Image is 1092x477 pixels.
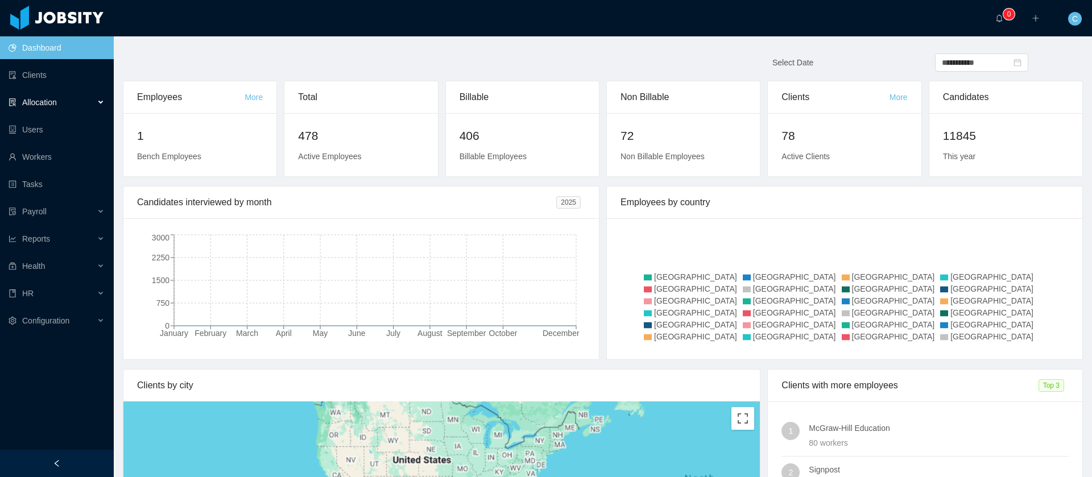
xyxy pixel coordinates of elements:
[852,308,935,317] span: [GEOGRAPHIC_DATA]
[9,146,105,168] a: icon: userWorkers
[9,98,16,106] i: icon: solution
[152,253,169,262] tspan: 2250
[543,329,580,338] tspan: December
[809,437,1069,449] div: 80 workers
[298,127,424,145] h2: 478
[852,272,935,281] span: [GEOGRAPHIC_DATA]
[1032,14,1040,22] i: icon: plus
[386,329,400,338] tspan: July
[950,284,1033,293] span: [GEOGRAPHIC_DATA]
[160,329,188,338] tspan: January
[753,296,836,305] span: [GEOGRAPHIC_DATA]
[753,332,836,341] span: [GEOGRAPHIC_DATA]
[731,407,754,430] button: Toggle fullscreen view
[152,233,169,242] tspan: 3000
[313,329,328,338] tspan: May
[943,81,1069,113] div: Candidates
[1003,9,1015,20] sup: 0
[753,308,836,317] span: [GEOGRAPHIC_DATA]
[852,320,935,329] span: [GEOGRAPHIC_DATA]
[753,284,836,293] span: [GEOGRAPHIC_DATA]
[781,370,1038,401] div: Clients with more employees
[943,127,1069,145] h2: 11845
[950,332,1033,341] span: [GEOGRAPHIC_DATA]
[809,422,1069,434] h4: McGraw-Hill Education
[852,296,935,305] span: [GEOGRAPHIC_DATA]
[654,284,737,293] span: [GEOGRAPHIC_DATA]
[781,127,907,145] h2: 78
[9,317,16,325] i: icon: setting
[195,329,226,338] tspan: February
[165,321,169,330] tspan: 0
[22,234,50,243] span: Reports
[22,207,47,216] span: Payroll
[447,329,486,338] tspan: September
[943,152,976,161] span: This year
[152,276,169,285] tspan: 1500
[9,262,16,270] i: icon: medicine-box
[417,329,442,338] tspan: August
[950,320,1033,329] span: [GEOGRAPHIC_DATA]
[654,332,737,341] span: [GEOGRAPHIC_DATA]
[753,272,836,281] span: [GEOGRAPHIC_DATA]
[772,58,813,67] span: Select Date
[1014,59,1021,67] i: icon: calendar
[9,208,16,215] i: icon: file-protect
[654,296,737,305] span: [GEOGRAPHIC_DATA]
[621,152,705,161] span: Non Billable Employees
[621,186,1069,218] div: Employees by country
[137,81,245,113] div: Employees
[781,152,830,161] span: Active Clients
[298,81,424,113] div: Total
[245,93,263,102] a: More
[890,93,908,102] a: More
[852,284,935,293] span: [GEOGRAPHIC_DATA]
[654,272,737,281] span: [GEOGRAPHIC_DATA]
[156,298,170,308] tspan: 750
[9,36,105,59] a: icon: pie-chartDashboard
[852,332,935,341] span: [GEOGRAPHIC_DATA]
[9,118,105,141] a: icon: robotUsers
[556,196,581,209] span: 2025
[460,127,585,145] h2: 406
[348,329,366,338] tspan: June
[995,14,1003,22] i: icon: bell
[9,64,105,86] a: icon: auditClients
[950,296,1033,305] span: [GEOGRAPHIC_DATA]
[137,152,201,161] span: Bench Employees
[22,289,34,298] span: HR
[9,289,16,297] i: icon: book
[22,262,45,271] span: Health
[621,81,746,113] div: Non Billable
[753,320,836,329] span: [GEOGRAPHIC_DATA]
[788,422,793,440] span: 1
[1072,12,1078,26] span: C
[950,272,1033,281] span: [GEOGRAPHIC_DATA]
[22,98,57,107] span: Allocation
[276,329,292,338] tspan: April
[460,152,527,161] span: Billable Employees
[489,329,518,338] tspan: October
[236,329,258,338] tspan: March
[137,370,746,401] div: Clients by city
[1039,379,1064,392] span: Top 3
[621,127,746,145] h2: 72
[22,316,69,325] span: Configuration
[809,463,1069,476] h4: Signpost
[137,127,263,145] h2: 1
[298,152,361,161] span: Active Employees
[950,308,1033,317] span: [GEOGRAPHIC_DATA]
[460,81,585,113] div: Billable
[137,186,556,218] div: Candidates interviewed by month
[9,173,105,196] a: icon: profileTasks
[654,320,737,329] span: [GEOGRAPHIC_DATA]
[654,308,737,317] span: [GEOGRAPHIC_DATA]
[9,235,16,243] i: icon: line-chart
[781,81,889,113] div: Clients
